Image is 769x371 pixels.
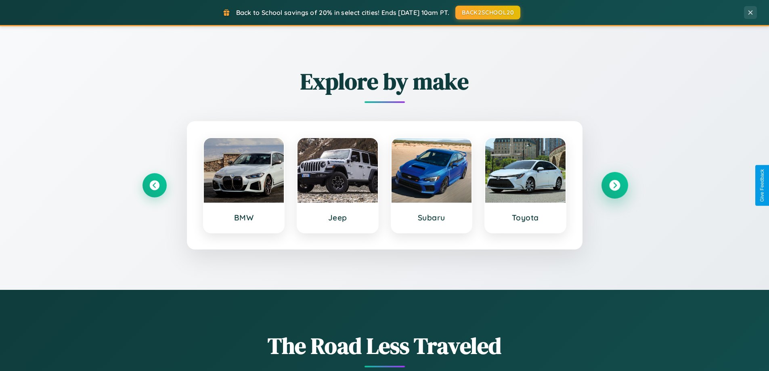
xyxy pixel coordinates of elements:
[142,330,627,361] h1: The Road Less Traveled
[142,66,627,97] h2: Explore by make
[236,8,449,17] span: Back to School savings of 20% in select cities! Ends [DATE] 10am PT.
[212,213,276,222] h3: BMW
[455,6,520,19] button: BACK2SCHOOL20
[306,213,370,222] h3: Jeep
[493,213,557,222] h3: Toyota
[400,213,464,222] h3: Subaru
[759,169,765,202] div: Give Feedback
